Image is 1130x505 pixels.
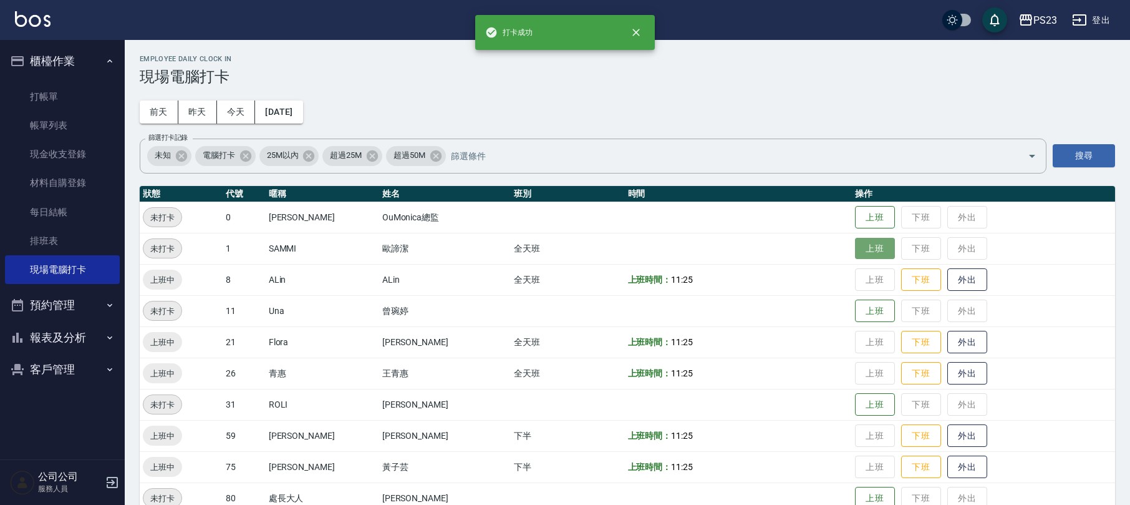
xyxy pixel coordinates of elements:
td: 75 [223,451,266,483]
button: 外出 [947,331,987,354]
span: 電腦打卡 [195,149,243,162]
a: 排班表 [5,227,120,255]
span: 超過25M [322,149,369,162]
td: ALin [266,264,379,295]
button: 下班 [901,362,941,385]
b: 上班時間： [628,337,672,347]
button: 昨天 [178,101,217,124]
span: 上班中 [143,273,182,287]
td: 31 [223,389,266,420]
button: 上班 [855,300,895,323]
img: Logo [15,11,51,27]
span: 11:25 [671,337,693,347]
span: 25M以內 [259,149,306,162]
button: 上班 [855,206,895,229]
td: 全天班 [511,264,624,295]
b: 上班時間： [628,431,672,441]
td: [PERSON_NAME] [266,202,379,233]
div: 未知 [147,146,191,166]
th: 班別 [511,186,624,202]
button: 上班 [855,238,895,260]
td: 下半 [511,451,624,483]
b: 上班時間： [628,368,672,378]
td: 青惠 [266,358,379,389]
button: 下班 [901,268,941,292]
td: 59 [223,420,266,451]
div: 超過25M [322,146,382,166]
th: 時間 [625,186,852,202]
div: 25M以內 [259,146,319,166]
button: 前天 [140,101,178,124]
td: 王青惠 [379,358,511,389]
button: save [982,7,1007,32]
td: ROLI [266,389,379,420]
td: 0 [223,202,266,233]
button: 報表及分析 [5,321,120,354]
button: 外出 [947,424,987,448]
span: 11:25 [671,462,693,472]
td: [PERSON_NAME] [266,420,379,451]
span: 未打卡 [143,398,181,411]
b: 上班時間： [628,275,672,285]
span: 上班中 [143,367,182,380]
td: 全天班 [511,233,624,264]
span: 上班中 [143,461,182,474]
span: 未打卡 [143,305,181,318]
td: 全天班 [511,326,624,358]
h2: Employee Daily Clock In [140,55,1115,63]
button: 下班 [901,331,941,354]
span: 未打卡 [143,492,181,505]
button: close [622,19,650,46]
span: 11:25 [671,431,693,441]
span: 上班中 [143,336,182,349]
div: 電腦打卡 [195,146,256,166]
button: 外出 [947,456,987,479]
td: OuMonica總監 [379,202,511,233]
td: SAMMI [266,233,379,264]
h3: 現場電腦打卡 [140,68,1115,86]
button: 預約管理 [5,289,120,321]
img: Person [10,470,35,495]
td: 8 [223,264,266,295]
a: 帳單列表 [5,111,120,140]
label: 篩選打卡記錄 [148,133,188,142]
span: 未知 [147,149,178,162]
th: 操作 [852,186,1115,202]
th: 姓名 [379,186,511,202]
td: 下半 [511,420,624,451]
span: 打卡成功 [485,26,533,39]
button: 今天 [217,101,256,124]
span: 上班中 [143,429,182,443]
a: 現金收支登錄 [5,140,120,169]
button: 客戶管理 [5,353,120,386]
div: PS23 [1033,12,1057,28]
button: 下班 [901,424,941,448]
td: 黃子芸 [379,451,511,483]
div: 超過50M [386,146,446,166]
td: 11 [223,295,266,326]
td: Una [266,295,379,326]
b: 上班時間： [628,462,672,472]
td: 26 [223,358,266,389]
span: 11:25 [671,275,693,285]
td: 歐諦潔 [379,233,511,264]
button: [DATE] [255,101,302,124]
td: [PERSON_NAME] [379,326,511,358]
td: 21 [223,326,266,358]
span: 11:25 [671,368,693,378]
span: 未打卡 [143,211,181,224]
a: 打帳單 [5,82,120,111]
span: 超過50M [386,149,433,162]
a: 每日結帳 [5,198,120,227]
a: 現場電腦打卡 [5,255,120,284]
td: [PERSON_NAME] [266,451,379,483]
button: Open [1022,146,1042,166]
button: 上班 [855,393,895,416]
button: 櫃檯作業 [5,45,120,77]
td: 全天班 [511,358,624,389]
button: 外出 [947,268,987,292]
td: ALin [379,264,511,295]
th: 暱稱 [266,186,379,202]
th: 代號 [223,186,266,202]
button: 外出 [947,362,987,385]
